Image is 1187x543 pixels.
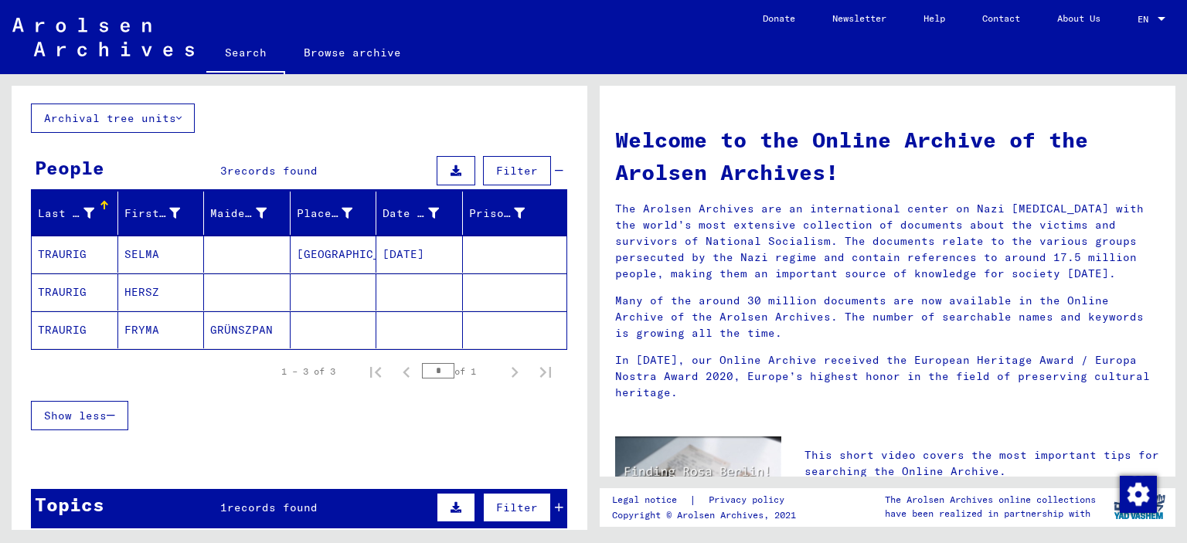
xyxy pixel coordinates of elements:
p: have been realized in partnership with [885,507,1096,521]
span: EN [1138,14,1155,25]
mat-cell: SELMA [118,236,205,273]
div: | [612,492,803,508]
a: Browse archive [285,34,420,71]
span: Filter [496,501,538,514]
span: Filter [496,164,538,178]
div: Date of Birth [383,201,462,226]
span: records found [227,501,318,514]
img: Change consent [1120,476,1157,513]
div: People [35,154,104,182]
div: Maiden Name [210,205,267,222]
button: Filter [483,156,551,185]
button: Show less [31,401,128,430]
mat-header-cell: Maiden Name [204,192,291,235]
span: Show less [44,409,107,423]
div: Place of Birth [297,201,376,226]
p: This short video covers the most important tips for searching the Online Archive. [804,447,1160,480]
mat-cell: TRAURIG [32,273,118,311]
div: Last Name [38,205,94,222]
div: First Name [124,201,204,226]
span: records found [227,164,318,178]
p: Copyright © Arolsen Archives, 2021 [612,508,803,522]
div: Place of Birth [297,205,353,222]
p: The Arolsen Archives online collections [885,493,1096,507]
mat-cell: GRÜNSZPAN [204,311,291,348]
mat-cell: [DATE] [376,236,463,273]
mat-cell: TRAURIG [32,236,118,273]
div: Last Name [38,201,117,226]
mat-header-cell: Prisoner # [463,192,567,235]
div: Prisoner # [469,201,549,226]
mat-header-cell: Last Name [32,192,118,235]
button: Last page [530,356,561,387]
img: video.jpg [615,436,781,527]
button: Next page [499,356,530,387]
span: 1 [220,501,227,514]
a: Legal notice [612,492,689,508]
mat-header-cell: First Name [118,192,205,235]
mat-cell: [GEOGRAPHIC_DATA] [291,236,377,273]
p: The Arolsen Archives are an international center on Nazi [MEDICAL_DATA] with the world’s most ext... [615,201,1160,282]
p: In [DATE], our Online Archive received the European Heritage Award / Europa Nostra Award 2020, Eu... [615,352,1160,401]
mat-cell: FRYMA [118,311,205,348]
div: First Name [124,205,181,222]
div: Prisoner # [469,205,525,222]
img: Arolsen_neg.svg [12,18,194,56]
p: Many of the around 30 million documents are now available in the Online Archive of the Arolsen Ar... [615,293,1160,341]
mat-header-cell: Place of Birth [291,192,377,235]
button: Archival tree units [31,104,195,133]
div: Maiden Name [210,201,290,226]
span: 3 [220,164,227,178]
div: of 1 [422,364,499,378]
div: Date of Birth [383,205,439,222]
a: Search [206,34,285,74]
button: First page [360,356,391,387]
mat-header-cell: Date of Birth [376,192,463,235]
div: Change consent [1119,475,1156,512]
h1: Welcome to the Online Archive of the Arolsen Archives! [615,124,1160,188]
mat-cell: HERSZ [118,273,205,311]
img: yv_logo.png [1110,487,1168,526]
div: 1 – 3 of 3 [281,365,335,378]
a: Privacy policy [696,492,803,508]
button: Filter [483,493,551,522]
button: Previous page [391,356,422,387]
div: Topics [35,490,104,518]
mat-cell: TRAURIG [32,311,118,348]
